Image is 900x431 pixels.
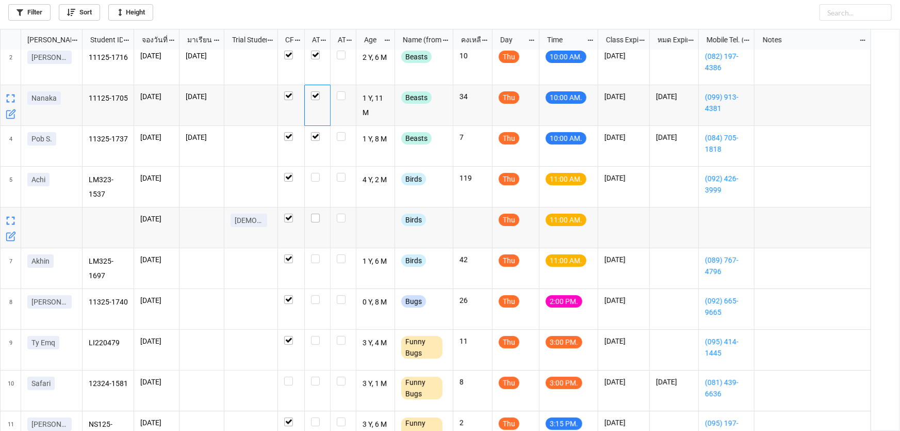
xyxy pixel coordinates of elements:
[460,254,486,265] p: 42
[460,295,486,306] p: 26
[604,254,643,265] p: [DATE]
[363,173,389,187] p: 4 Y, 2 M
[9,289,12,329] span: 8
[460,418,486,428] p: 2
[499,254,519,267] div: Thu
[546,418,582,430] div: 3:15 PM.
[181,34,214,45] div: มาเรียน
[8,371,14,411] span: 10
[31,256,50,266] p: Akhin
[31,174,45,185] p: Achi
[460,132,486,142] p: 7
[499,91,519,104] div: Thu
[31,52,68,62] p: [PERSON_NAME]
[89,132,128,147] p: 11325-1737
[546,214,586,226] div: 11:00 AM.
[604,377,643,387] p: [DATE]
[140,377,173,387] p: [DATE]
[31,338,55,348] p: Ty Emq
[235,215,263,226] p: [DEMOGRAPHIC_DATA]
[31,378,51,389] p: Safari
[9,126,12,166] span: 4
[9,167,12,207] span: 5
[401,173,426,185] div: Birds
[186,132,218,142] p: [DATE]
[705,132,748,155] a: (084) 705-1818
[397,34,442,45] div: Name (from Class)
[31,93,57,103] p: Nanaka
[401,91,432,104] div: Beasts
[89,254,128,282] p: LM325-1697
[499,295,519,308] div: Thu
[604,51,643,61] p: [DATE]
[9,248,12,289] span: 7
[604,336,643,346] p: [DATE]
[401,214,426,226] div: Birds
[494,34,528,45] div: Day
[363,132,389,147] p: 1 Y, 8 M
[140,254,173,265] p: [DATE]
[499,418,519,430] div: Thu
[89,51,128,65] p: 11125-1716
[89,336,128,350] p: LI220479
[546,132,586,145] div: 10:00 AM.
[656,377,692,387] p: [DATE]
[546,91,586,104] div: 10:00 AM.
[8,4,51,21] a: Filter
[705,377,748,400] a: (081) 439-6636
[600,34,639,45] div: Class Expiration
[186,91,218,102] p: [DATE]
[546,51,586,63] div: 10:00 AM.
[401,51,432,63] div: Beasts
[546,336,582,348] div: 3:00 PM.
[21,34,71,45] div: [PERSON_NAME] Name
[84,34,123,45] div: Student ID (from [PERSON_NAME] Name)
[604,91,643,102] p: [DATE]
[604,418,643,428] p: [DATE]
[401,254,426,267] div: Birds
[604,295,643,306] p: [DATE]
[401,295,426,308] div: Bugs
[140,336,173,346] p: [DATE]
[460,173,486,183] p: 119
[541,34,587,45] div: Time
[226,34,267,45] div: Trial Student
[460,336,486,346] p: 11
[1,29,83,50] div: grid
[140,51,173,61] p: [DATE]
[140,91,173,102] p: [DATE]
[31,134,52,144] p: Pob S.
[705,173,748,196] a: (092) 426-3999
[401,336,443,359] div: Funny Bugs
[140,173,173,183] p: [DATE]
[136,34,169,45] div: จองวันที่
[604,173,643,183] p: [DATE]
[140,418,173,428] p: [DATE]
[705,254,748,277] a: (089) 767-4796
[401,132,432,145] div: Beasts
[656,132,692,142] p: [DATE]
[401,377,443,400] div: Funny Bugs
[89,173,128,201] p: LM323-1537
[604,132,643,142] p: [DATE]
[499,51,519,63] div: Thu
[186,51,218,61] p: [DATE]
[9,330,12,370] span: 9
[700,34,743,45] div: Mobile Tel. (from Nick Name)
[89,295,128,310] p: 11325-1740
[499,336,519,348] div: Thu
[499,377,519,389] div: Thu
[546,254,586,267] div: 11:00 AM.
[363,295,389,310] p: 0 Y, 8 M
[546,295,582,308] div: 2:00 PM.
[460,91,486,102] p: 34
[705,295,748,318] a: (092) 665-9665
[140,132,173,142] p: [DATE]
[705,336,748,359] a: (095) 414-1445
[89,377,128,391] p: 12324-1581
[499,214,519,226] div: Thu
[499,173,519,185] div: Thu
[89,91,128,106] p: 11125-1705
[9,44,12,85] span: 2
[499,132,519,145] div: Thu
